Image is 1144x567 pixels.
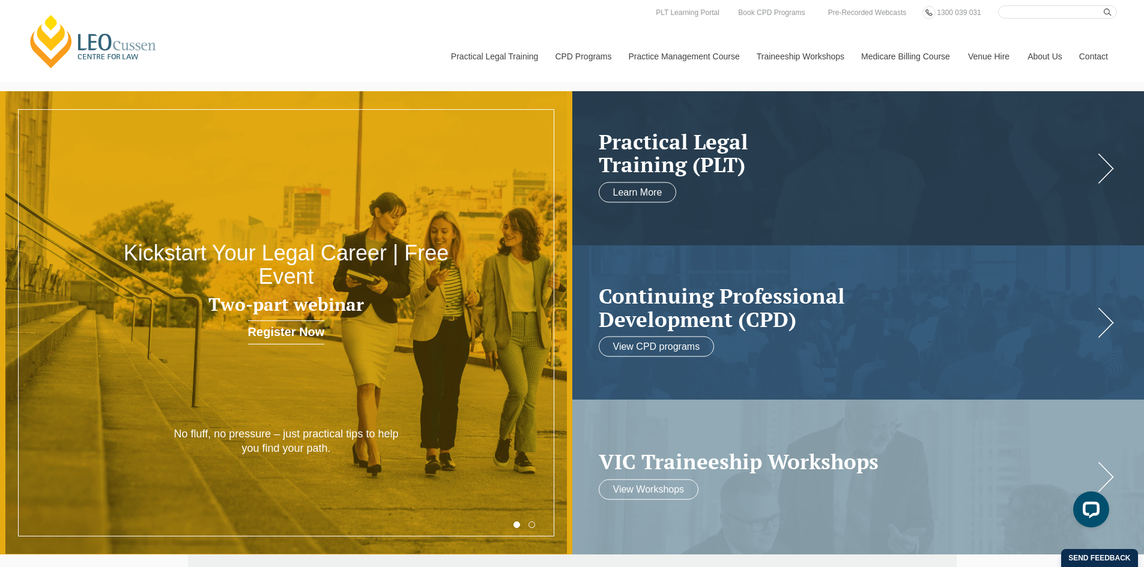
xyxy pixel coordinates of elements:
[115,241,458,289] h2: Kickstart Your Legal Career | Free Event
[934,6,984,19] a: 1300 039 031
[528,521,535,528] button: 2
[599,182,677,202] a: Learn More
[599,337,715,357] a: View CPD programs
[852,31,959,82] a: Medicare Billing Course
[115,295,458,314] h3: Two-part webinar
[599,479,699,499] a: View Workshops
[959,31,1018,82] a: Venue Hire
[599,130,1094,176] a: Practical LegalTraining (PLT)
[546,31,619,82] a: CPD Programs
[735,6,808,19] a: Book CPD Programs
[27,13,160,70] a: [PERSON_NAME] Centre for Law
[599,284,1094,331] h2: Continuing Professional Development (CPD)
[1064,487,1114,537] iframe: LiveChat chat widget
[172,427,401,455] p: No fluff, no pressure – just practical tips to help you find your path.
[599,450,1094,473] a: VIC Traineeship Workshops
[1018,31,1070,82] a: About Us
[937,8,981,17] span: 1300 039 031
[1070,31,1117,82] a: Contact
[620,31,748,82] a: Practice Management Course
[599,284,1094,331] a: Continuing ProfessionalDevelopment (CPD)
[653,6,722,19] a: PLT Learning Portal
[825,6,910,19] a: Pre-Recorded Webcasts
[599,130,1094,176] h2: Practical Legal Training (PLT)
[748,31,852,82] a: Traineeship Workshops
[248,320,325,344] a: Register Now
[513,521,520,528] button: 1
[442,31,546,82] a: Practical Legal Training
